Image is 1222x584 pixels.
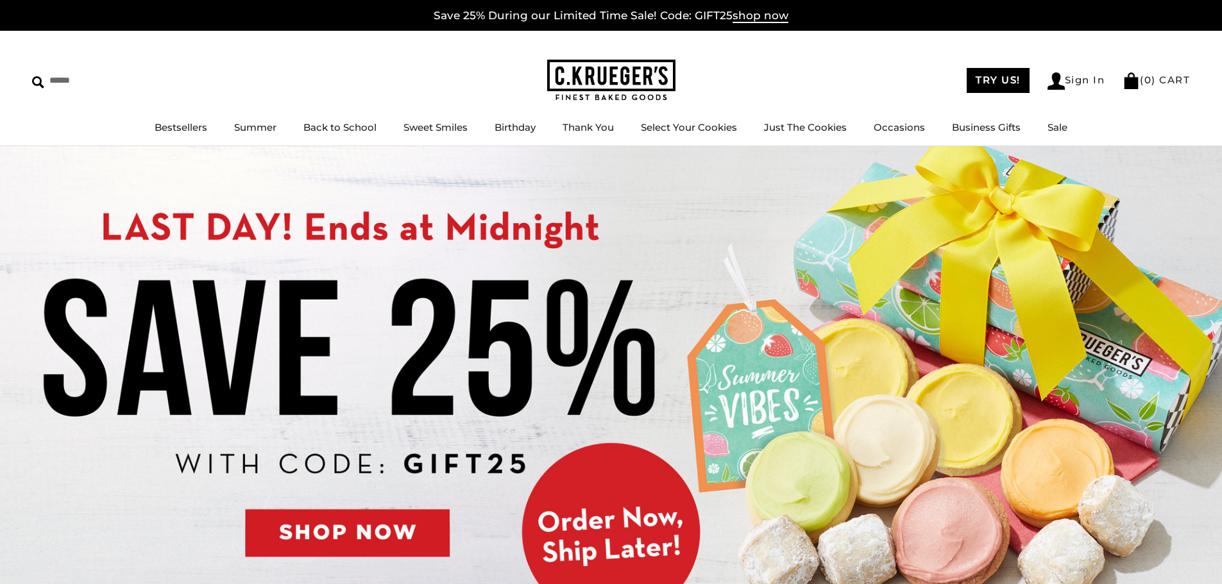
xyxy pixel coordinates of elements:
img: Account [1048,72,1065,90]
a: Business Gifts [952,121,1021,133]
img: Bag [1123,72,1140,89]
a: Birthday [495,121,536,133]
a: Sale [1048,121,1067,133]
a: Bestsellers [155,121,207,133]
a: Save 25% During our Limited Time Sale! Code: GIFT25shop now [434,9,788,23]
a: Sweet Smiles [403,121,468,133]
img: C.KRUEGER'S [547,60,675,101]
a: Occasions [874,121,925,133]
img: Search [32,76,44,88]
a: TRY US! [967,68,1030,93]
a: Thank You [563,121,614,133]
a: Just The Cookies [764,121,847,133]
a: Sign In [1048,72,1105,90]
span: 0 [1144,74,1152,86]
a: Select Your Cookies [641,121,737,133]
input: Search [32,71,185,90]
a: (0) CART [1123,74,1190,86]
span: shop now [733,9,788,23]
a: Summer [234,121,276,133]
a: Back to School [303,121,377,133]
